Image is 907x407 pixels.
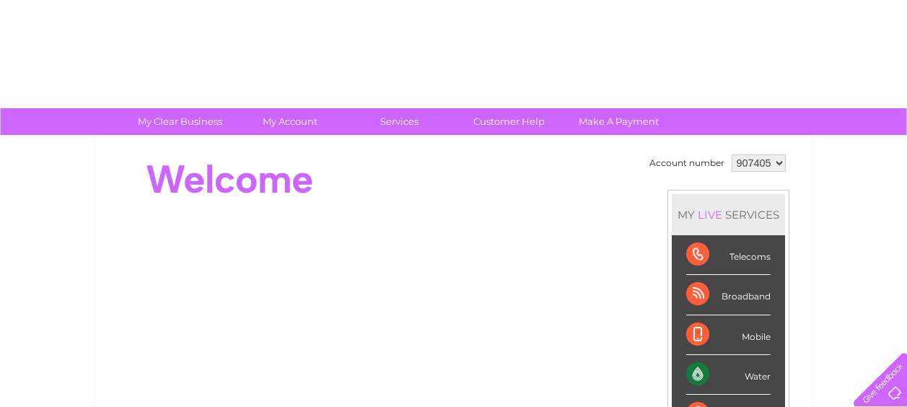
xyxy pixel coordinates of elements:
div: Mobile [686,315,771,355]
div: Broadband [686,275,771,315]
a: Make A Payment [559,108,678,135]
div: Water [686,355,771,395]
a: Services [340,108,459,135]
div: Telecoms [686,235,771,275]
a: My Clear Business [121,108,240,135]
a: Customer Help [450,108,569,135]
td: Account number [646,151,728,175]
div: MY SERVICES [672,194,785,235]
div: LIVE [695,208,725,222]
a: My Account [230,108,349,135]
